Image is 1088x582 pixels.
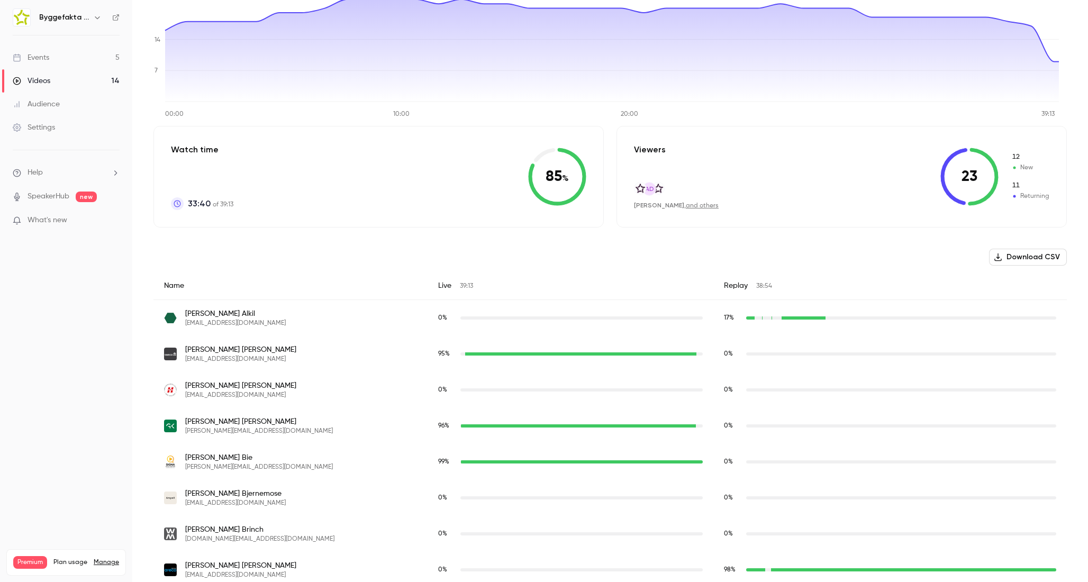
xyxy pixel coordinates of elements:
span: 96 % [438,423,449,429]
span: Live watch time [438,565,455,575]
span: [PERSON_NAME] Bie [185,452,333,463]
span: [EMAIL_ADDRESS][DOMAIN_NAME] [185,571,296,579]
img: website_grey.svg [17,28,25,36]
span: Live watch time [438,349,455,359]
li: help-dropdown-opener [13,167,120,178]
div: pbr.dk@windowmaster.com [153,516,1067,552]
span: Returning [1011,181,1049,190]
span: 0 % [724,423,733,429]
span: 0 % [438,567,447,573]
span: [PERSON_NAME] [PERSON_NAME] [185,380,296,391]
div: v 4.0.25 [30,17,52,25]
span: [EMAIL_ADDRESS][DOMAIN_NAME] [185,319,286,328]
span: Live watch time [438,385,455,395]
span: Replay watch time [724,349,741,359]
span: Replay watch time [724,493,741,503]
span: Replay watch time [724,457,741,467]
div: , [634,201,719,210]
span: 99 % [438,459,449,465]
p: Watch time [171,143,233,156]
span: Replay watch time [724,565,741,575]
span: 33:40 [188,197,211,210]
tspan: 14 [155,37,160,43]
tspan: 10:00 [393,111,410,117]
img: logo_orange.svg [17,17,25,25]
span: 0 % [724,531,733,537]
div: Name [153,272,428,300]
a: SpeakerHub [28,191,69,202]
div: jens.ole@signafilm.dk [153,444,1067,480]
div: Videos [13,76,50,86]
span: [PERSON_NAME] [634,202,684,209]
span: Live watch time [438,493,455,503]
span: [PERSON_NAME] [PERSON_NAME] [185,560,296,571]
img: windowmaster.com [164,528,177,540]
img: gk.dk [164,420,177,432]
span: Live watch time [438,421,455,431]
div: Keywords by Traffic [117,62,178,69]
img: tab_keywords_by_traffic_grey.svg [105,61,114,70]
div: j.andersen@gk.dk [153,408,1067,444]
span: [EMAIL_ADDRESS][DOMAIN_NAME] [185,499,286,507]
span: Help [28,167,43,178]
img: hubexo.com [634,183,646,194]
p: Viewers [634,143,666,156]
span: 17 % [724,315,734,321]
span: [PERSON_NAME] Brinch [185,524,334,535]
tspan: 20:00 [621,111,638,117]
span: AD [645,184,654,194]
span: 39:13 [460,283,473,289]
img: signafilm.dk [164,456,177,468]
button: Download CSV [989,249,1067,266]
span: Replay watch time [724,421,741,431]
span: Returning [1011,192,1049,201]
span: Live watch time [438,313,455,323]
span: new [76,192,97,202]
tspan: 39:13 [1041,111,1055,117]
a: and others [686,203,719,209]
img: hth.dk [164,384,177,396]
div: Domain: [DOMAIN_NAME] [28,28,116,36]
span: [EMAIL_ADDRESS][DOMAIN_NAME] [185,391,296,399]
div: moan@hth.dk [153,372,1067,408]
span: 0 % [724,387,733,393]
div: Audience [13,99,60,110]
span: Plan usage [53,558,87,567]
div: Domain Overview [40,62,95,69]
p: of 39:13 [188,197,233,210]
span: [DOMAIN_NAME][EMAIL_ADDRESS][DOMAIN_NAME] [185,535,334,543]
div: Settings [13,122,55,133]
span: Premium [13,556,47,569]
div: ja@danskcelleglas.dk [153,300,1067,337]
img: tab_domain_overview_orange.svg [29,61,37,70]
img: hubexo.com [652,183,664,194]
span: 98 % [724,567,736,573]
img: danskcelleglas.dk [164,312,177,324]
div: lb@ampell.dk [153,480,1067,516]
span: [PERSON_NAME] Bjernemose [185,488,286,499]
span: 95 % [438,351,450,357]
img: Byggefakta | Powered by Hubexo [13,9,30,26]
span: 0 % [438,495,447,501]
span: [PERSON_NAME] [PERSON_NAME] [185,416,333,427]
div: Events [13,52,49,63]
span: Replay watch time [724,313,741,323]
span: Replay watch time [724,529,741,539]
span: [PERSON_NAME][EMAIL_ADDRESS][DOMAIN_NAME] [185,463,333,471]
span: [EMAIL_ADDRESS][DOMAIN_NAME] [185,355,296,363]
tspan: 00:00 [165,111,184,117]
span: Replay watch time [724,385,741,395]
span: Live watch time [438,529,455,539]
span: 0 % [724,459,733,465]
div: Live [428,272,713,300]
span: 0 % [438,387,447,393]
span: 0 % [724,351,733,357]
img: ampell.dk [164,492,177,504]
h6: Byggefakta | Powered by Hubexo [39,12,89,23]
img: sweco.dk [164,348,177,360]
span: [PERSON_NAME] [PERSON_NAME] [185,344,296,355]
div: Replay [713,272,1067,300]
span: New [1011,152,1049,162]
span: What's new [28,215,67,226]
span: 0 % [438,315,447,321]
